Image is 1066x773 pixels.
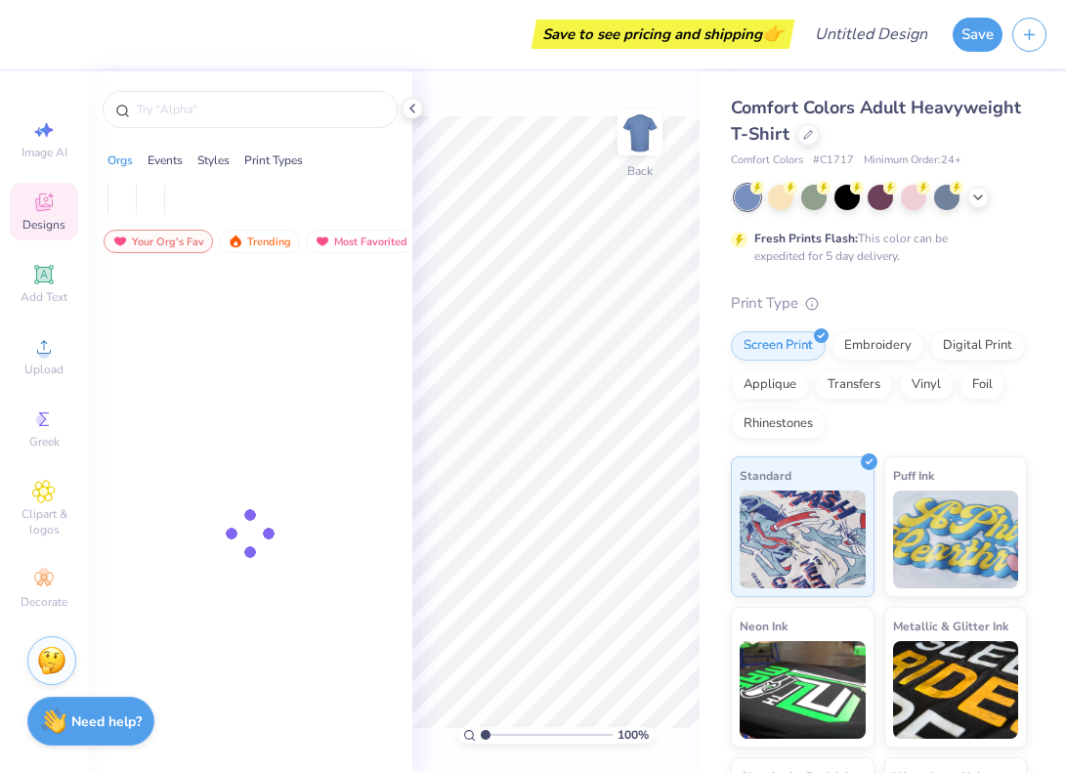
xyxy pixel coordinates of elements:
[244,151,303,169] div: Print Types
[627,162,653,180] div: Back
[104,230,213,253] div: Your Org's Fav
[899,370,954,400] div: Vinyl
[930,331,1025,361] div: Digital Print
[107,151,133,169] div: Orgs
[731,409,826,439] div: Rhinestones
[306,230,416,253] div: Most Favorited
[228,235,243,248] img: trending.gif
[740,616,788,636] span: Neon Ink
[893,465,934,486] span: Puff Ink
[24,362,64,377] span: Upload
[731,370,809,400] div: Applique
[536,20,789,49] div: Save to see pricing and shipping
[731,96,1021,146] span: Comfort Colors Adult Heavyweight T-Shirt
[740,465,791,486] span: Standard
[953,18,1002,52] button: Save
[813,152,854,169] span: # C1717
[731,152,803,169] span: Comfort Colors
[864,152,961,169] span: Minimum Order: 24 +
[315,235,330,248] img: most_fav.gif
[754,231,858,246] strong: Fresh Prints Flash:
[197,151,230,169] div: Styles
[10,506,78,537] span: Clipart & logos
[22,217,65,233] span: Designs
[219,230,300,253] div: Trending
[762,21,784,45] span: 👉
[740,641,866,739] img: Neon Ink
[731,292,1027,315] div: Print Type
[112,235,128,248] img: most_fav.gif
[893,616,1008,636] span: Metallic & Glitter Ink
[740,491,866,588] img: Standard
[893,641,1019,739] img: Metallic & Glitter Ink
[815,370,893,400] div: Transfers
[831,331,924,361] div: Embroidery
[21,145,67,160] span: Image AI
[29,434,60,450] span: Greek
[135,100,385,119] input: Try "Alpha"
[71,712,142,731] strong: Need help?
[959,370,1005,400] div: Foil
[148,151,183,169] div: Events
[21,594,67,610] span: Decorate
[799,15,943,54] input: Untitled Design
[754,230,995,265] div: This color can be expedited for 5 day delivery.
[620,113,660,152] img: Back
[21,289,67,305] span: Add Text
[731,331,826,361] div: Screen Print
[893,491,1019,588] img: Puff Ink
[618,726,649,744] span: 100 %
